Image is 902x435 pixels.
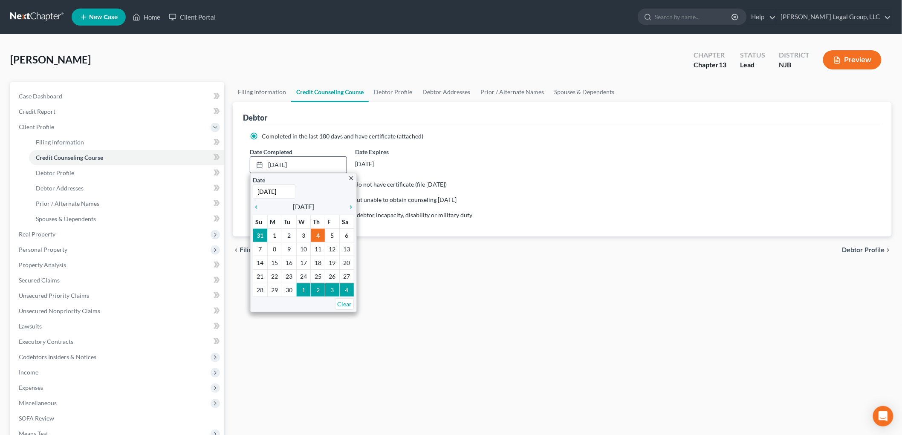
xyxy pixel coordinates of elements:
[253,184,295,199] input: 1/1/2013
[340,269,354,283] td: 27
[12,334,224,349] a: Executory Contracts
[325,256,340,269] td: 19
[12,288,224,303] a: Unsecured Priority Claims
[19,92,62,100] span: Case Dashboard
[655,9,733,25] input: Search by name...
[29,211,224,227] a: Spouses & Dependents
[12,411,224,426] a: SOFA Review
[311,228,325,242] td: 4
[267,283,282,297] td: 29
[36,215,96,222] span: Spouses & Dependents
[89,14,118,20] span: New Case
[340,215,354,228] th: Sa
[311,215,325,228] th: Th
[233,247,240,254] i: chevron_left
[885,247,892,254] i: chevron_right
[267,228,282,242] td: 1
[128,9,165,25] a: Home
[291,82,369,102] a: Credit Counseling Course
[282,269,296,283] td: 23
[694,60,726,70] div: Chapter
[19,108,55,115] span: Credit Report
[267,242,282,256] td: 8
[747,9,776,25] a: Help
[475,82,549,102] a: Prior / Alternate Names
[12,104,224,119] a: Credit Report
[348,173,354,183] a: close
[19,277,60,284] span: Secured Claims
[29,135,224,150] a: Filing Information
[29,196,224,211] a: Prior / Alternate Names
[282,283,296,297] td: 30
[19,307,100,314] span: Unsecured Nonpriority Claims
[296,283,311,297] td: 1
[29,150,224,165] a: Credit Counseling Course
[549,82,619,102] a: Spouses & Dependents
[29,181,224,196] a: Debtor Addresses
[36,138,84,146] span: Filing Information
[282,215,296,228] th: Tu
[19,246,67,253] span: Personal Property
[243,112,267,123] div: Debtor
[253,283,268,297] td: 28
[348,175,354,181] i: close
[777,9,891,25] a: [PERSON_NAME] Legal Group, LLC
[233,82,291,102] a: Filing Information
[253,215,268,228] th: Su
[253,242,268,256] td: 7
[282,242,296,256] td: 9
[267,256,282,269] td: 15
[253,269,268,283] td: 21
[240,247,293,254] span: Filing Information
[293,202,314,212] span: [DATE]
[19,292,89,299] span: Unsecured Priority Claims
[282,256,296,269] td: 16
[296,215,311,228] th: W
[165,9,220,25] a: Client Portal
[19,353,96,360] span: Codebtors Insiders & Notices
[19,384,43,391] span: Expenses
[740,60,765,70] div: Lead
[340,242,354,256] td: 13
[325,228,340,242] td: 5
[282,228,296,242] td: 2
[311,283,325,297] td: 2
[10,53,91,66] span: [PERSON_NAME]
[719,60,726,69] span: 13
[19,369,38,376] span: Income
[325,283,340,297] td: 3
[296,269,311,283] td: 24
[36,154,103,161] span: Credit Counseling Course
[253,176,265,184] label: Date
[36,200,99,207] span: Prior / Alternate Names
[262,211,472,219] span: Counseling not required because of debtor incapacity, disability or military duty
[311,242,325,256] td: 11
[694,50,726,60] div: Chapter
[12,319,224,334] a: Lawsuits
[19,123,54,130] span: Client Profile
[740,50,765,60] div: Status
[36,184,84,192] span: Debtor Addresses
[343,202,354,212] a: chevron_right
[842,247,892,254] button: Debtor Profile chevron_right
[12,303,224,319] a: Unsecured Nonpriority Claims
[19,230,55,238] span: Real Property
[842,247,885,254] span: Debtor Profile
[335,298,354,310] a: Clear
[325,215,340,228] th: F
[779,60,809,70] div: NJB
[779,50,809,60] div: District
[262,133,423,140] span: Completed in the last 180 days and have certificate (attached)
[19,399,57,406] span: Miscellaneous
[267,215,282,228] th: M
[343,204,354,210] i: chevron_right
[340,256,354,269] td: 20
[267,269,282,283] td: 22
[340,283,354,297] td: 4
[262,196,457,203] span: Exigent circumstances - requested but unable to obtain counseling [DATE]
[325,269,340,283] td: 26
[356,147,453,156] label: Date Expires
[369,82,417,102] a: Debtor Profile
[250,157,347,173] a: [DATE]
[36,169,74,176] span: Debtor Profile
